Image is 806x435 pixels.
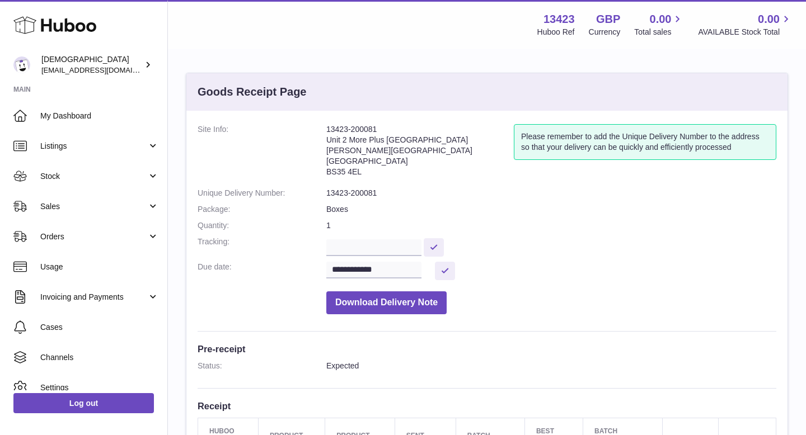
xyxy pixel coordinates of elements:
dt: Status: [198,361,326,371]
a: 0.00 AVAILABLE Stock Total [698,12,793,37]
span: 0.00 [650,12,672,27]
address: 13423-200081 Unit 2 More Plus [GEOGRAPHIC_DATA] [PERSON_NAME][GEOGRAPHIC_DATA] [GEOGRAPHIC_DATA] ... [326,124,514,182]
button: Download Delivery Note [326,291,447,314]
span: Invoicing and Payments [40,292,147,302]
a: 0.00 Total sales [634,12,684,37]
span: [EMAIL_ADDRESS][DOMAIN_NAME] [41,65,165,74]
div: Currency [589,27,621,37]
dt: Due date: [198,262,326,280]
span: Total sales [634,27,684,37]
div: Please remember to add the Unique Delivery Number to the address so that your delivery can be qui... [514,124,776,160]
div: [DEMOGRAPHIC_DATA] [41,54,142,75]
a: Log out [13,393,154,413]
span: Stock [40,171,147,182]
span: Cases [40,322,159,333]
span: AVAILABLE Stock Total [698,27,793,37]
dd: 1 [326,220,776,231]
span: Usage [40,262,159,272]
dt: Package: [198,204,326,215]
dt: Quantity: [198,220,326,231]
h3: Receipt [198,400,776,412]
strong: 13423 [543,12,575,27]
span: Sales [40,201,147,212]
img: olgazyuz@outlook.com [13,56,30,73]
div: Huboo Ref [537,27,575,37]
h3: Goods Receipt Page [198,84,307,100]
dd: 13423-200081 [326,188,776,198]
span: Orders [40,231,147,242]
dd: Boxes [326,204,776,215]
span: Listings [40,141,147,152]
strong: GBP [596,12,620,27]
dt: Site Info: [198,124,326,182]
span: Settings [40,382,159,393]
span: Channels [40,352,159,363]
span: 0.00 [758,12,780,27]
dt: Unique Delivery Number: [198,188,326,198]
h3: Pre-receipt [198,343,776,355]
dt: Tracking: [198,237,326,256]
dd: Expected [326,361,776,371]
span: My Dashboard [40,111,159,121]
